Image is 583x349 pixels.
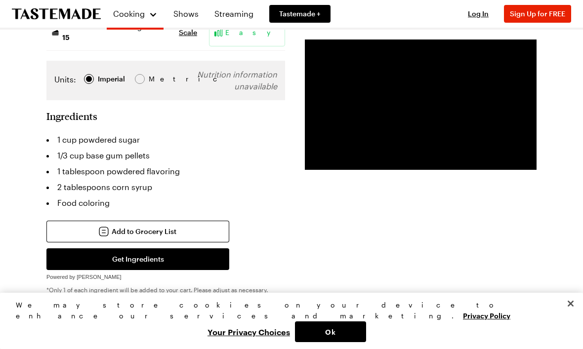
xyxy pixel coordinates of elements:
span: Nutrition information unavailable [197,70,277,91]
li: 1/3 cup base gum pellets [46,148,285,163]
div: Imperial [98,74,125,84]
a: To Tastemade Home Page [12,8,101,20]
div: Imperial Metric [54,74,169,87]
span: Tastemade + [279,9,321,19]
li: 2 tablespoons corn syrup [46,179,285,195]
li: 1 cup powdered sugar [46,132,285,148]
button: Get Ingredients [46,248,229,270]
div: We may store cookies on your device to enhance our services and marketing. [16,300,559,321]
div: Privacy [16,300,559,342]
span: Sign Up for FREE [510,9,565,18]
h2: Ingredients [46,110,97,122]
a: More information about your privacy, opens in a new tab [463,310,510,320]
span: 15 [62,32,70,41]
span: Easy [225,28,281,38]
span: Cooking [113,9,145,18]
span: Imperial [98,74,126,84]
button: Ok [295,321,366,342]
p: *Only 1 of each ingredient will be added to your cart. Please adjust as necessary. [46,286,285,294]
video-js: Video Player [305,39,537,170]
li: Food coloring [46,195,285,211]
button: Your Privacy Choices [203,321,295,342]
button: Close [560,293,582,314]
button: Log In [458,9,498,19]
a: Tastemade + [269,5,331,23]
span: Metric [149,74,170,84]
button: Scale [179,28,197,38]
button: Add to Grocery List [46,221,229,242]
button: Cooking [113,4,158,24]
div: Metric [149,74,169,84]
a: Powered by [PERSON_NAME] [46,271,122,280]
label: Units: [54,74,76,85]
span: Servings: [62,22,174,42]
span: Powered by [PERSON_NAME] [46,274,122,280]
span: Add to Grocery List [112,227,176,236]
span: Log In [468,9,489,18]
li: 1 tablespoon powdered flavoring [46,163,285,179]
button: Sign Up for FREE [504,5,571,23]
